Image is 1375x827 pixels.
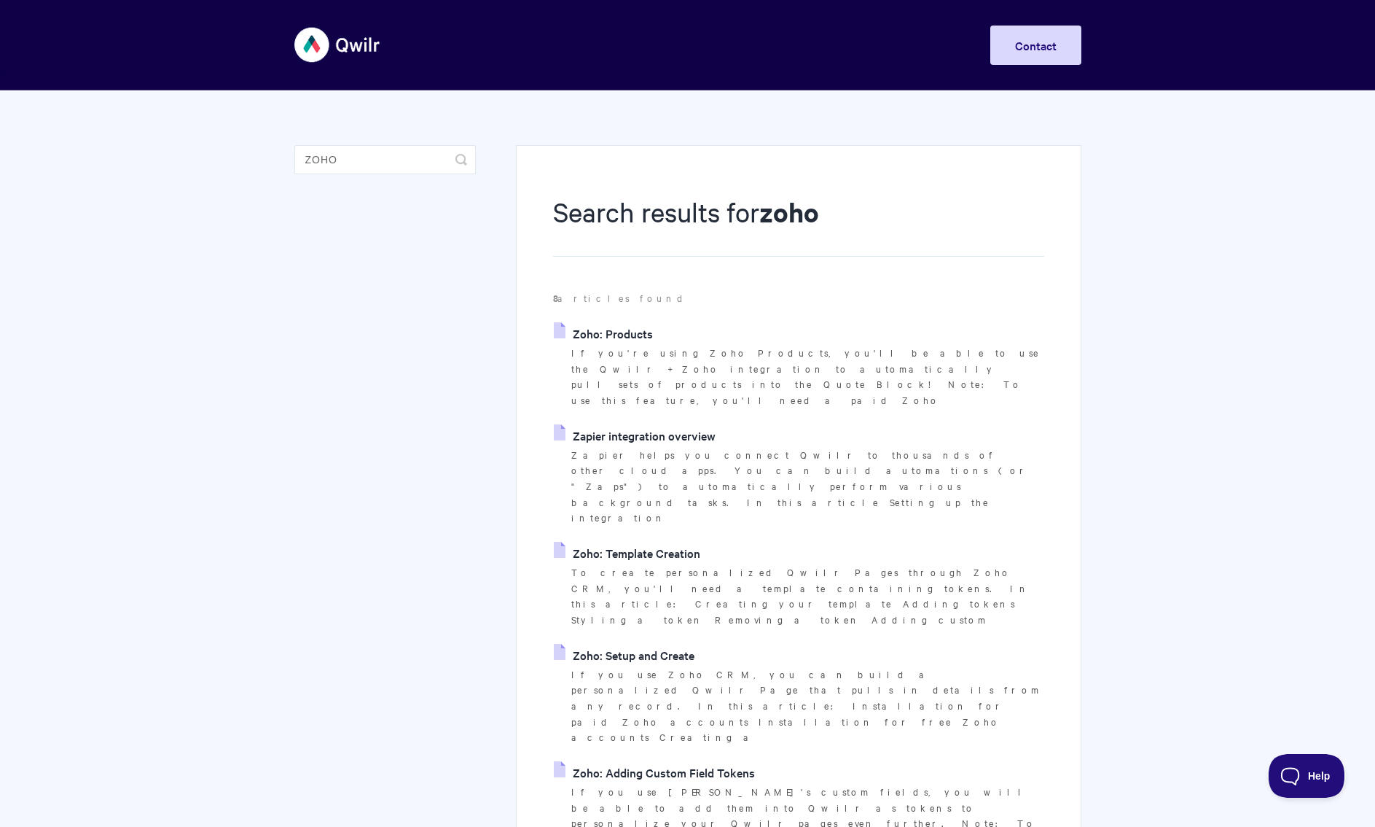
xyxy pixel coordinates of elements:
strong: 8 [553,291,557,305]
h1: Search results for [553,193,1043,257]
a: Zoho: Template Creation [554,542,700,564]
p: articles found [553,290,1043,306]
strong: zoho [759,194,819,230]
a: Zoho: Adding Custom Field Tokens [554,761,755,783]
p: If you're using Zoho Products, you'll be able to use the Qwilr + Zoho integration to automaticall... [571,345,1043,408]
p: If you use Zoho CRM, you can build a personalized Qwilr Page that pulls in details from any recor... [571,667,1043,746]
img: Qwilr Help Center [294,18,381,72]
a: Zoho: Products [554,322,653,344]
a: Zapier integration overview [554,424,716,446]
p: Zapier helps you connect Qwilr to thousands of other cloud apps. You can build automations (or "Z... [571,447,1043,527]
iframe: Toggle Customer Support [1269,754,1346,798]
input: Search [294,145,476,174]
p: To create personalized Qwilr Pages through Zoho CRM, you'll need a template containing tokens. In... [571,564,1043,628]
a: Contact [990,26,1081,65]
a: Zoho: Setup and Create [554,644,694,666]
